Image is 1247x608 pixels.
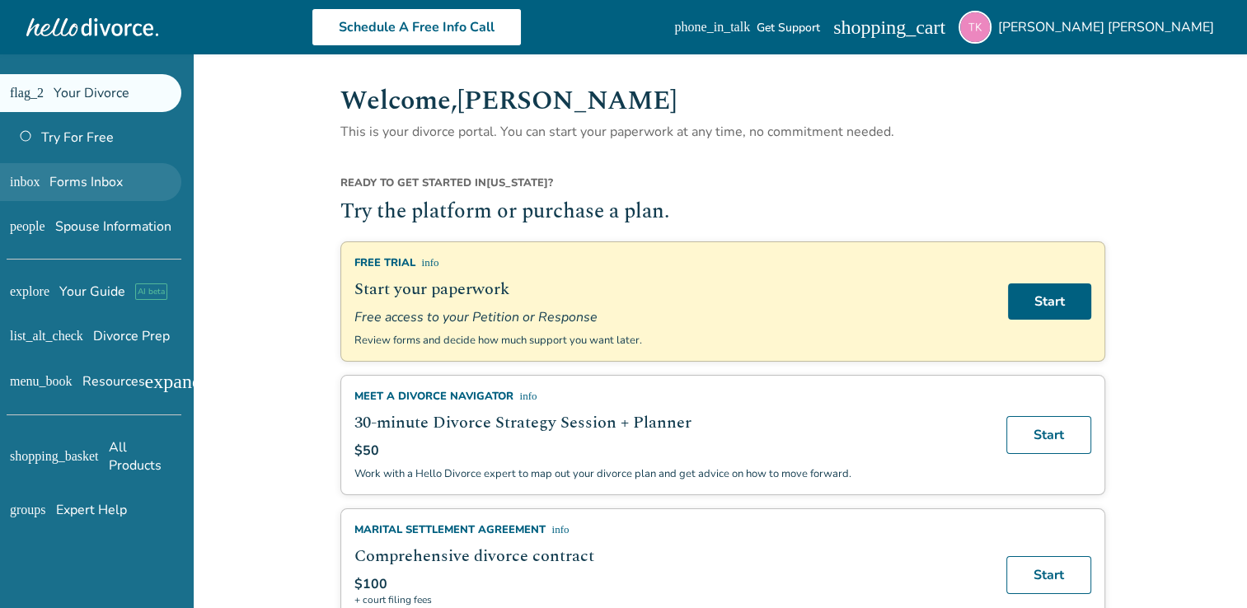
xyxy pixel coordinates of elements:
span: shopping_cart [926,17,945,37]
span: Get Support [849,20,912,35]
span: Resources [10,372,96,391]
div: Marital Settlement Agreement [354,522,987,537]
span: menu_book [10,375,23,388]
h1: Welcome, [PERSON_NAME] [340,81,1105,121]
span: + court filing fees [354,593,987,606]
div: [US_STATE] ? [340,175,1105,197]
span: inbox [10,175,23,189]
a: Schedule A Free Info Call [389,8,599,46]
p: Work with a Hello Divorce expert to map out your divorce plan and get advice on how to move forward. [354,466,987,481]
span: flag_2 [10,87,23,100]
iframe: Chat Widget [1165,529,1247,608]
span: expand_more [152,372,171,391]
span: explore [10,285,23,298]
span: groups [10,485,23,498]
span: $100 [354,575,387,593]
span: [PERSON_NAME] [PERSON_NAME] [998,18,1221,36]
span: info [552,524,563,535]
p: This is your divorce portal. You can start your paperwork at any time, no commitment needed. [340,121,1105,143]
span: phone_in_talk [829,21,842,34]
a: Start [1006,416,1091,454]
span: Free access to your Petition or Response [354,308,988,326]
span: shopping_basket [10,441,23,454]
span: people [10,220,23,233]
span: info [422,257,433,268]
div: Meet a divorce navigator [354,389,987,404]
h2: Try the platform or purchase a plan. [340,197,1105,228]
h2: Comprehensive divorce contract [354,544,987,568]
h2: 30-minute Divorce Strategy Session + Planner [354,410,987,435]
a: Start [1008,283,1091,320]
span: Forms Inbox [33,173,106,191]
span: info [520,391,531,401]
div: Free Trial [354,255,988,270]
a: Start [1006,556,1091,594]
p: Review forms and decide how much support you want later. [354,333,988,348]
span: Ready to get started in [340,175,486,190]
img: tammielkelley@gmail.com [959,11,992,44]
span: AI beta [109,283,141,300]
h2: Start your paperwork [354,277,988,302]
a: phone_in_talkGet Support [829,20,912,35]
span: list_alt_check [10,330,23,343]
span: $50 [354,442,379,460]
